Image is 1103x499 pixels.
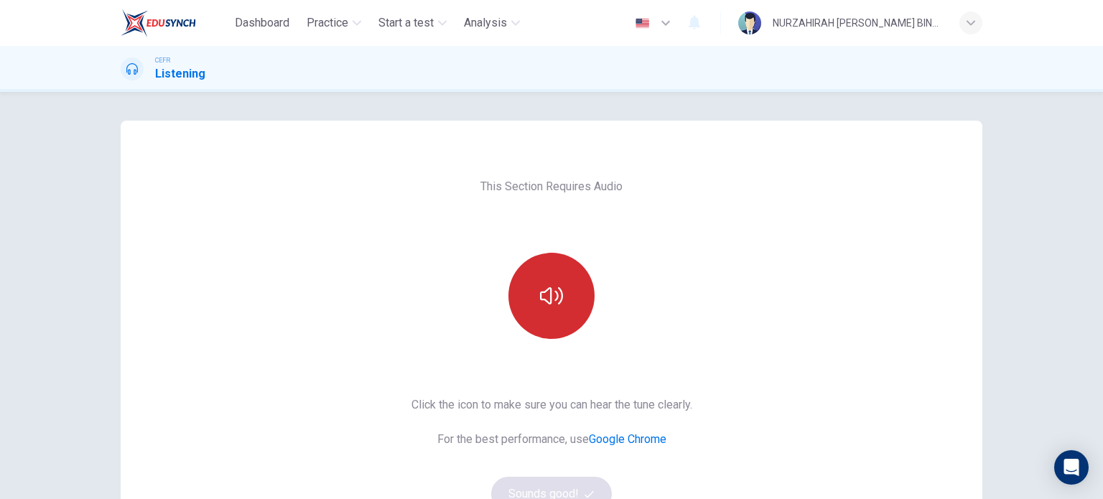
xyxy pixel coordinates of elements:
span: Dashboard [235,14,289,32]
span: This Section Requires Audio [480,178,623,195]
a: EduSynch logo [121,9,229,37]
div: Open Intercom Messenger [1054,450,1089,485]
button: Practice [301,10,367,36]
button: Analysis [458,10,526,36]
span: Click the icon to make sure you can hear the tune clearly. [411,396,692,414]
a: Google Chrome [589,432,666,446]
img: en [633,18,651,29]
span: Start a test [378,14,434,32]
h1: Listening [155,65,205,83]
span: Analysis [464,14,507,32]
img: EduSynch logo [121,9,196,37]
img: Profile picture [738,11,761,34]
span: For the best performance, use [411,431,692,448]
button: Dashboard [229,10,295,36]
button: Start a test [373,10,452,36]
span: Practice [307,14,348,32]
div: NURZAHIRAH [PERSON_NAME] BINTI [PERSON_NAME] [773,14,942,32]
span: CEFR [155,55,170,65]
